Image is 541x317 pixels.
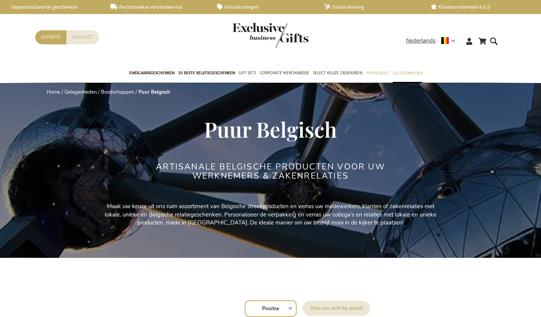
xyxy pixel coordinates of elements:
[431,4,525,10] a: Klanttevredenheid 4,6/5
[393,69,422,77] span: Gelegenheden
[35,30,66,44] a: Offerte
[313,69,362,77] span: Select Keuze Cadeaubon
[178,69,235,77] span: 50 beste relatiegeschenken
[233,23,308,48] img: Exclusive Business gifts logo
[128,162,413,180] h2: Artisanale Belgische producten voor uw werknemers & zakenrelaties
[129,69,175,77] span: Eindejaarsgeschenken
[406,36,460,45] div: Nederlands
[324,4,418,10] a: Snelle levering
[260,69,309,77] span: Corporate Merchandise
[204,115,337,143] span: Puur Belgisch
[4,4,98,10] a: Gepersonaliseerde geschenken
[101,89,134,96] a: Boodschappen
[233,23,270,48] a: store logo
[366,69,389,77] span: Per Budget
[100,202,441,227] p: Maak uw keuze uit ons ruim assortiment van Belgische streekproducten en verras uw medewerkers, kl...
[303,301,370,316] label: Sorteer op
[138,89,170,96] strong: Puur Belgisch
[66,30,99,44] a: Contact
[239,69,256,77] span: Gift Sets
[64,89,97,96] a: Gelegenheden
[406,36,436,45] span: Nederlands
[47,89,60,96] a: Home
[217,4,311,10] a: Volumkortingen
[110,4,205,10] a: Rechtstreekse verzendservice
